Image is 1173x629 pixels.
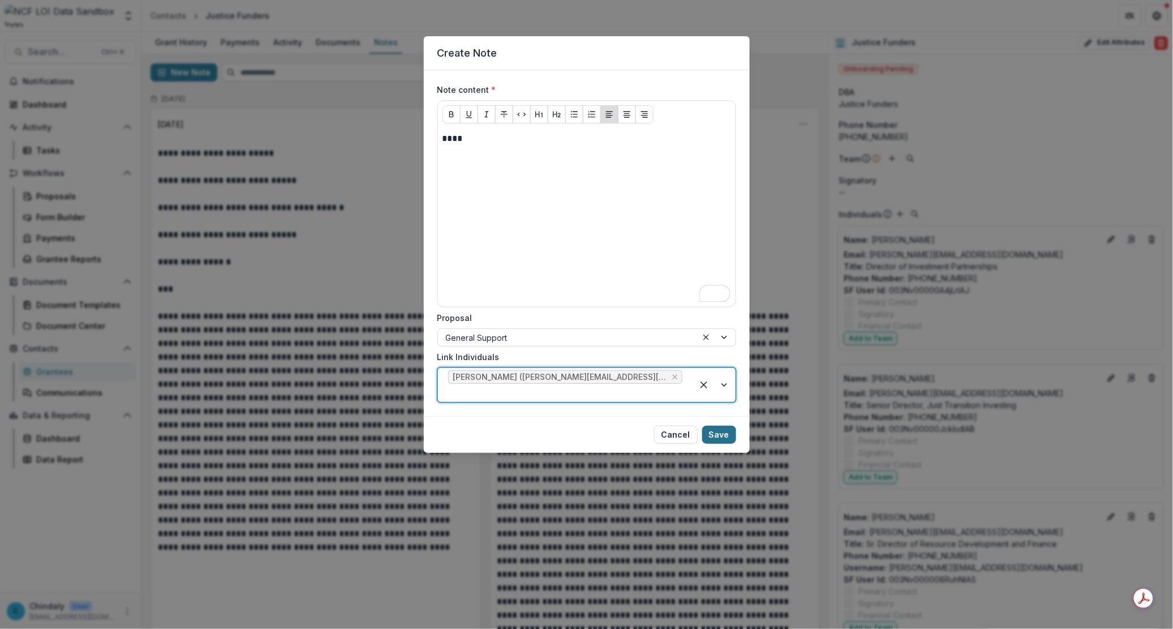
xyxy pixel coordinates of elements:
button: Strike [495,105,513,123]
button: Bold [442,105,461,123]
label: Link Individuals [437,351,729,363]
button: Align Center [618,105,636,123]
button: Cancel [654,426,698,444]
label: Proposal [437,312,729,324]
button: Align Left [600,105,618,123]
button: Ordered List [583,105,601,123]
span: [PERSON_NAME] ([PERSON_NAME][EMAIL_ADDRESS][DOMAIN_NAME]) [453,373,667,382]
div: Clear selected options [699,331,713,344]
div: To enrich screen reader interactions, please activate Accessibility in Grammarly extension settings [442,132,731,302]
button: Underline [460,105,478,123]
button: Code [513,105,531,123]
label: Note content [437,84,729,96]
button: Save [702,426,736,444]
button: Bullet List [565,105,583,123]
button: Align Right [635,105,654,123]
div: Remove Lora Smith (lora@justicefunders.org) [671,371,680,383]
header: Create Note [424,36,750,70]
button: Heading 1 [530,105,548,123]
button: Heading 2 [548,105,566,123]
div: Clear selected options [695,376,713,394]
button: Italicize [478,105,496,123]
